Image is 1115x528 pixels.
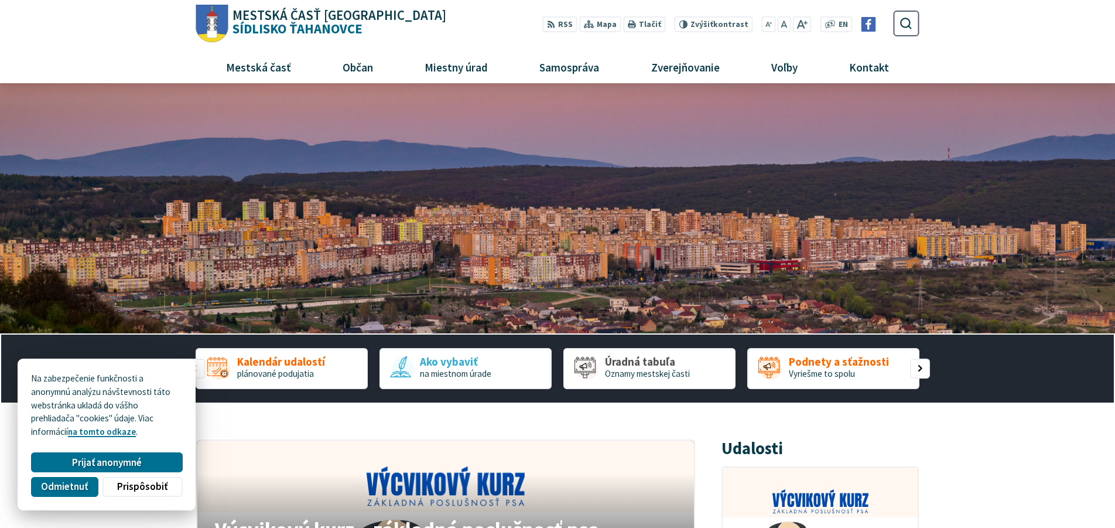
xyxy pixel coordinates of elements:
[420,356,491,368] span: Ako vybaviť
[793,16,811,32] button: Zväčšiť veľkosť písma
[579,16,621,32] a: Mapa
[232,9,446,22] span: Mestská časť [GEOGRAPHIC_DATA]
[827,51,910,83] a: Kontakt
[558,19,573,31] span: RSS
[379,348,552,389] a: Ako vybaviť na miestnom úrade
[778,16,791,32] button: Nastaviť pôvodnú veľkosť písma
[789,368,855,379] span: Vyriešme to spolu
[196,348,368,389] a: Kalendár udalostí plánované podujatia
[563,348,736,389] div: 3 / 5
[630,51,741,83] a: Zverejňovanie
[721,440,783,458] h3: Udalosti
[196,348,368,389] div: 1 / 5
[747,348,919,389] div: 4 / 5
[184,359,204,379] div: Predošlý slajd
[222,51,296,83] span: Mestská časť
[839,19,848,31] span: EN
[623,16,665,32] button: Tlačiť
[767,51,802,83] span: Voľby
[31,372,182,439] p: Na zabezpečenie funkčnosti a anonymnú analýzu návštevnosti táto webstránka ukladá do vášho prehli...
[237,368,314,379] span: plánované podujatia
[117,481,167,493] span: Prispôsobiť
[647,51,724,83] span: Zverejňovanie
[835,19,851,31] a: EN
[41,481,88,493] span: Odmietnuť
[597,19,617,31] span: Mapa
[844,51,893,83] span: Kontakt
[196,5,228,43] img: Prejsť na domovskú stránku
[237,356,325,368] span: Kalendár udalostí
[761,16,775,32] button: Zmenšiť veľkosť písma
[690,19,713,29] span: Zvýšiť
[750,51,819,83] a: Voľby
[542,16,577,32] a: RSS
[102,477,182,497] button: Prispôsobiť
[68,426,136,437] a: na tomto odkaze
[379,348,552,389] div: 2 / 5
[228,9,446,36] h1: Sídlisko Ťahanovce
[690,20,748,29] span: kontrast
[861,17,876,32] img: Prejsť na Facebook stránku
[31,477,98,497] button: Odmietnuť
[420,51,492,83] span: Miestny úrad
[403,51,509,83] a: Miestny úrad
[338,51,378,83] span: Občan
[675,16,753,32] button: Zvýšiťkontrast
[31,452,182,472] button: Prijať anonymné
[605,356,690,368] span: Úradná tabuľa
[747,348,919,389] a: Podnety a sťažnosti Vyriešme to spolu
[321,51,395,83] a: Občan
[196,5,446,43] a: Logo Sídlisko Ťahanovce, prejsť na domovskú stránku.
[605,368,690,379] span: Oznamy mestskej časti
[518,51,621,83] a: Samospráva
[535,51,604,83] span: Samospráva
[205,51,313,83] a: Mestská časť
[563,348,736,389] a: Úradná tabuľa Oznamy mestskej časti
[420,368,491,379] span: na miestnom úrade
[910,359,930,379] div: Nasledujúci slajd
[789,356,889,368] span: Podnety a sťažnosti
[72,457,142,469] span: Prijať anonymné
[639,20,661,29] span: Tlačiť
